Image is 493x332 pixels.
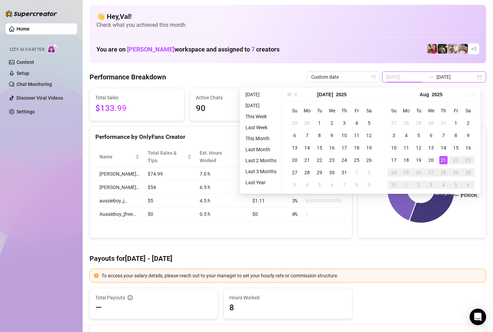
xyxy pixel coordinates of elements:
[400,117,412,129] td: 2025-07-28
[415,144,423,152] div: 12
[439,181,448,189] div: 4
[285,88,293,101] button: Last year (Control + left)
[390,119,398,127] div: 27
[94,273,99,278] span: exclamation-circle
[95,208,144,221] td: Aussieboy_jfree…
[229,294,346,301] span: Hours Worked
[328,181,336,189] div: 6
[439,119,448,127] div: 31
[196,208,248,221] td: 0.5 h
[365,181,373,189] div: 9
[388,129,400,142] td: 2025-08-03
[127,46,175,53] span: [PERSON_NAME]
[371,75,376,79] span: calendar
[301,179,313,191] td: 2025-08-04
[439,144,448,152] div: 14
[450,142,462,154] td: 2025-08-15
[432,88,442,101] button: Choose a year
[289,129,301,142] td: 2025-07-06
[427,131,435,140] div: 6
[17,81,52,87] a: Chat Monitoring
[425,154,437,166] td: 2025-08-20
[303,119,311,127] div: 30
[340,144,348,152] div: 17
[412,104,425,117] th: Tu
[96,46,280,53] h1: You are on workspace and assigned to creators
[326,166,338,179] td: 2025-07-30
[196,194,248,208] td: 4.5 h
[437,73,476,81] input: End date
[301,129,313,142] td: 2025-07-07
[415,119,423,127] div: 29
[386,73,426,81] input: Start date
[293,88,300,101] button: Previous month (PageUp)
[437,166,450,179] td: 2025-08-28
[437,104,450,117] th: Th
[95,194,144,208] td: aussieboy_j…
[350,129,363,142] td: 2025-07-11
[340,119,348,127] div: 3
[243,134,279,143] li: This Month
[363,104,375,117] th: Sa
[450,179,462,191] td: 2025-09-05
[412,179,425,191] td: 2025-09-02
[315,119,324,127] div: 1
[95,102,179,115] span: $133.99
[289,154,301,166] td: 2025-07-20
[243,156,279,165] li: Last 2 Months
[363,166,375,179] td: 2025-08-02
[243,178,279,187] li: Last Year
[452,168,460,177] div: 29
[390,131,398,140] div: 3
[338,154,350,166] td: 2025-07-24
[427,168,435,177] div: 27
[450,104,462,117] th: Fr
[289,142,301,154] td: 2025-07-13
[390,156,398,164] div: 17
[437,129,450,142] td: 2025-08-07
[291,168,299,177] div: 27
[196,102,279,115] span: 90
[326,104,338,117] th: We
[388,166,400,179] td: 2025-08-24
[340,156,348,164] div: 24
[350,154,363,166] td: 2025-07-25
[338,142,350,154] td: 2025-07-17
[365,119,373,127] div: 5
[336,88,347,101] button: Choose a year
[144,181,196,194] td: $54
[400,179,412,191] td: 2025-09-01
[365,144,373,152] div: 19
[315,131,324,140] div: 8
[462,117,474,129] td: 2025-08-02
[427,181,435,189] div: 3
[248,194,288,208] td: $1.11
[462,104,474,117] th: Sa
[326,142,338,154] td: 2025-07-16
[338,117,350,129] td: 2025-07-03
[303,156,311,164] div: 21
[402,181,410,189] div: 1
[437,142,450,154] td: 2025-08-14
[350,142,363,154] td: 2025-07-18
[301,117,313,129] td: 2025-06-30
[365,131,373,140] div: 12
[313,166,326,179] td: 2025-07-29
[350,179,363,191] td: 2025-08-08
[412,154,425,166] td: 2025-08-19
[95,146,144,167] th: Name
[412,117,425,129] td: 2025-07-29
[400,104,412,117] th: Mo
[315,156,324,164] div: 22
[400,166,412,179] td: 2025-08-25
[464,181,472,189] div: 6
[363,117,375,129] td: 2025-07-05
[326,179,338,191] td: 2025-08-06
[425,117,437,129] td: 2025-07-30
[353,168,361,177] div: 1
[353,131,361,140] div: 11
[363,179,375,191] td: 2025-08-09
[99,153,134,161] span: Name
[291,144,299,152] div: 13
[425,129,437,142] td: 2025-08-06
